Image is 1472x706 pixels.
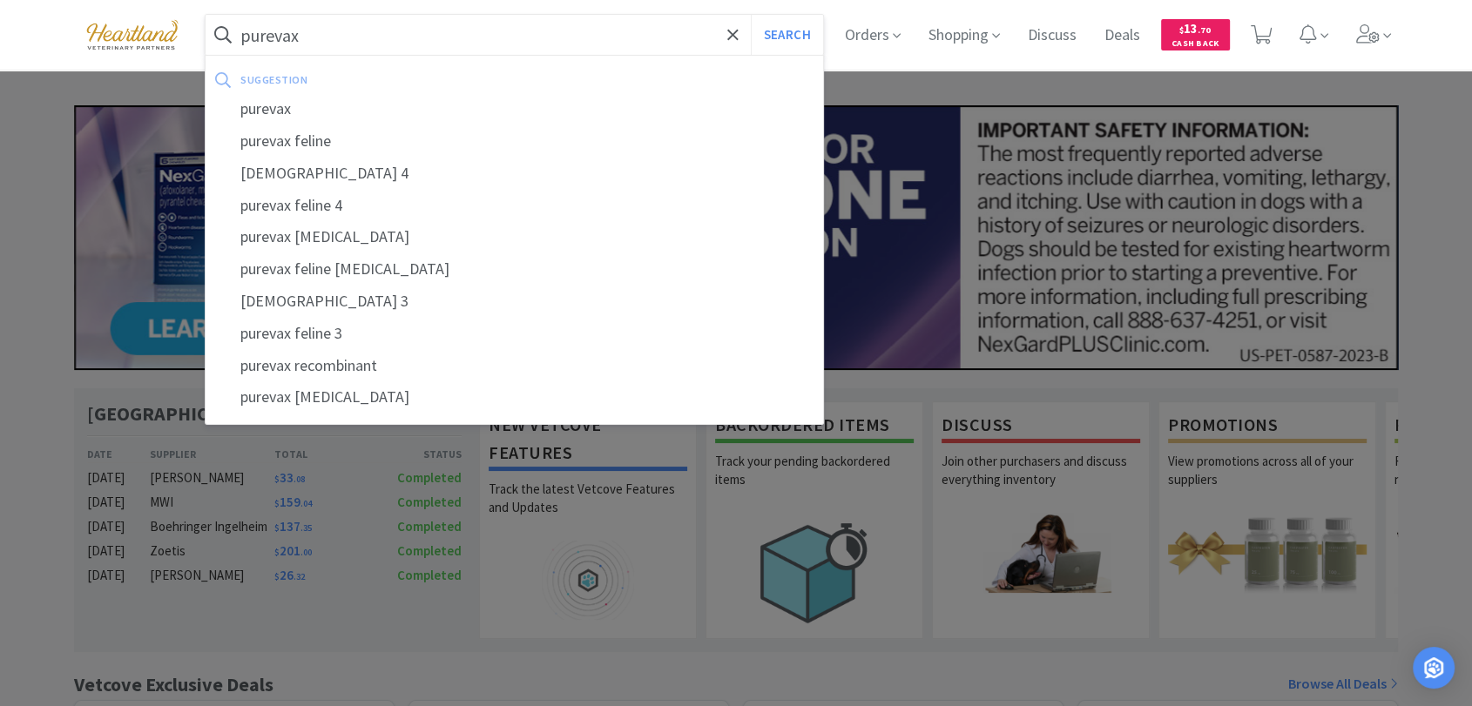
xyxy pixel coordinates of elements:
[206,158,823,190] div: [DEMOGRAPHIC_DATA] 4
[240,66,560,93] div: suggestion
[1179,20,1211,37] span: 13
[206,381,823,414] div: purevax [MEDICAL_DATA]
[1161,11,1230,58] a: $13.70Cash Back
[206,190,823,222] div: purevax feline 4
[206,125,823,158] div: purevax feline
[206,15,823,55] input: Search by item, sku, manufacturer, ingredient, size...
[206,318,823,350] div: purevax feline 3
[206,253,823,286] div: purevax feline [MEDICAL_DATA]
[206,350,823,382] div: purevax recombinant
[1198,24,1211,36] span: . 70
[1172,39,1219,50] span: Cash Back
[206,93,823,125] div: purevax
[74,10,191,58] img: cad7bdf275c640399d9c6e0c56f98fd2_10.png
[1097,28,1147,44] a: Deals
[206,221,823,253] div: purevax [MEDICAL_DATA]
[1021,28,1084,44] a: Discuss
[1179,24,1184,36] span: $
[1413,647,1455,689] div: Open Intercom Messenger
[206,286,823,318] div: [DEMOGRAPHIC_DATA] 3
[751,15,823,55] button: Search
